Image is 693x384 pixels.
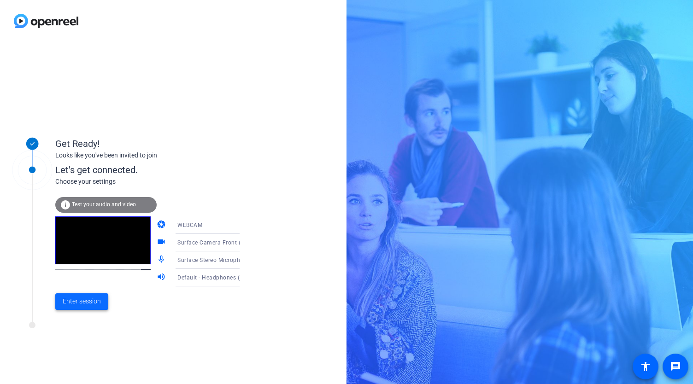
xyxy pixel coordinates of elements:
mat-icon: camera [157,220,168,231]
span: Default - Headphones (3.5mm connector) (2- Surface High Definition Audio) [177,273,382,281]
mat-icon: videocam [157,237,168,248]
span: Surface Camera Front (045e:0990) [177,239,271,246]
mat-icon: info [60,199,71,210]
mat-icon: accessibility [640,361,651,372]
button: Enter session [55,293,108,310]
span: Test your audio and video [72,201,136,208]
mat-icon: message [670,361,681,372]
span: WEBCAM [177,222,202,228]
div: Get Ready! [55,137,240,151]
div: Choose your settings [55,177,258,186]
mat-icon: mic_none [157,255,168,266]
span: Enter session [63,297,101,306]
mat-icon: volume_up [157,272,168,283]
div: Let's get connected. [55,163,258,177]
div: Looks like you've been invited to join [55,151,240,160]
span: Surface Stereo Microphones (2- Surface High Definition Audio) [177,256,346,263]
